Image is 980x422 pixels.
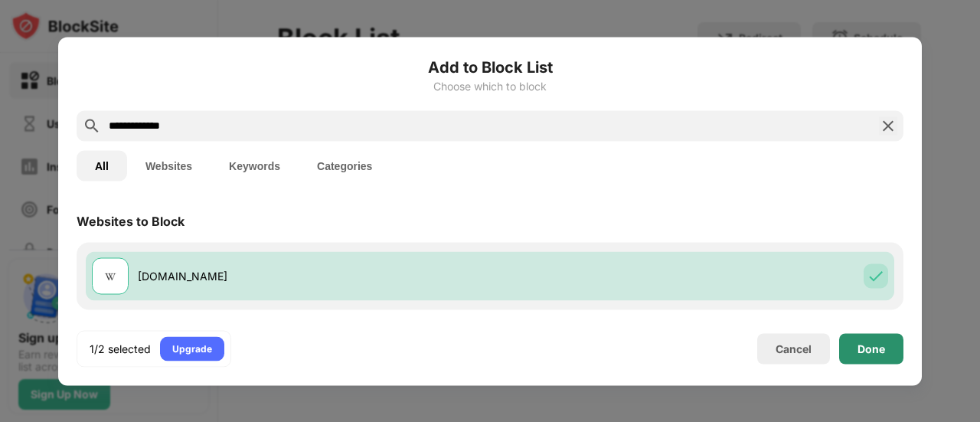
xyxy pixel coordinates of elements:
button: All [77,150,127,181]
div: 1/2 selected [90,341,151,356]
img: search-close [879,116,897,135]
button: Categories [299,150,390,181]
div: Choose which to block [77,80,903,92]
img: search.svg [83,116,101,135]
div: Done [857,342,885,355]
button: Keywords [211,150,299,181]
img: favicons [101,267,119,285]
h6: Add to Block List [77,55,903,78]
div: Cancel [776,342,812,355]
div: [DOMAIN_NAME] [138,268,490,284]
div: Websites to Block [77,213,185,228]
div: Upgrade [172,341,212,356]
button: Websites [127,150,211,181]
